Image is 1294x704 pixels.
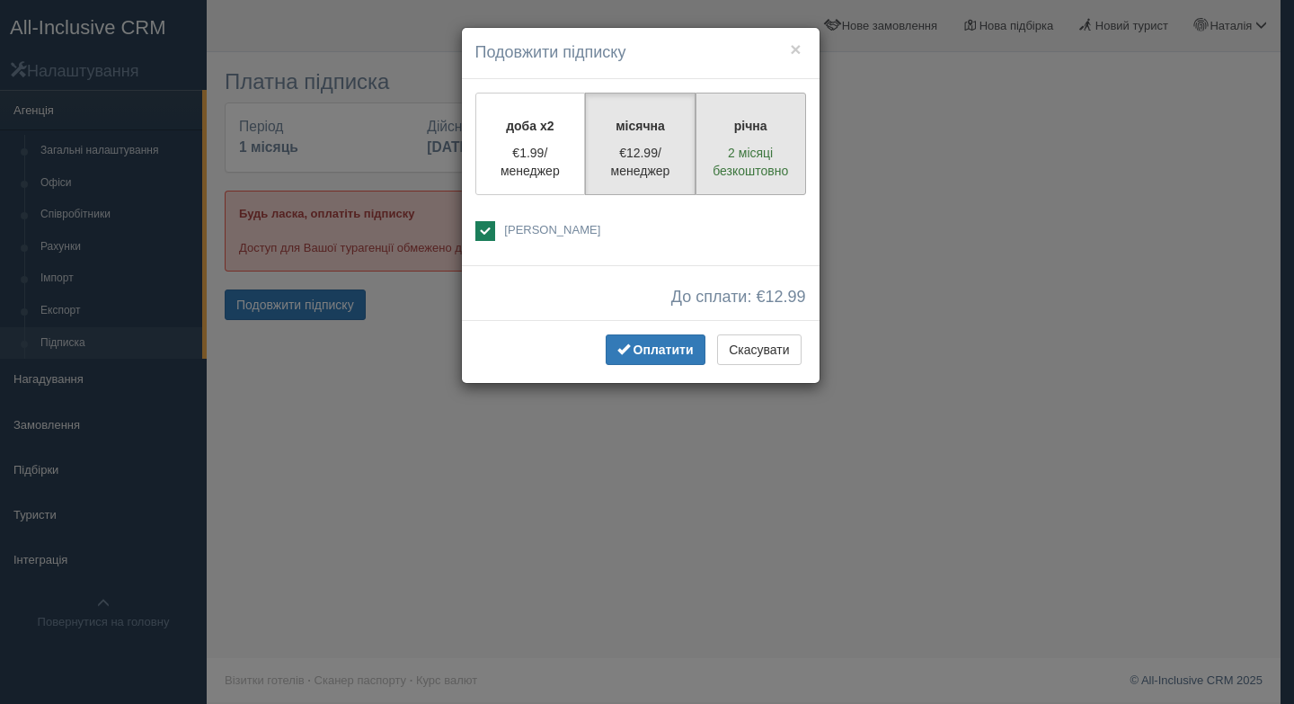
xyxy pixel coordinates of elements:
span: 12.99 [765,288,805,306]
h4: Подовжити підписку [475,41,806,65]
p: річна [707,117,794,135]
button: × [790,40,801,58]
span: [PERSON_NAME] [504,223,600,236]
button: Оплатити [606,334,705,365]
p: €1.99/менеджер [487,144,574,180]
p: €12.99/менеджер [597,144,684,180]
p: доба x2 [487,117,574,135]
span: Оплатити [634,343,694,357]
p: місячна [597,117,684,135]
span: До сплати: € [671,289,806,307]
p: 2 місяці безкоштовно [707,144,794,180]
button: Скасувати [717,334,801,365]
